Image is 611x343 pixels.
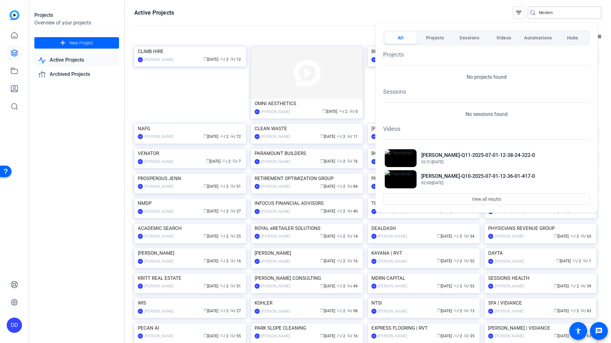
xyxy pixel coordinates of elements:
[421,160,431,164] span: 02:51
[383,124,590,133] h1: Videos
[432,160,443,164] span: [DATE]
[383,87,590,96] h1: Sessions
[524,32,552,44] span: Automations
[385,149,417,167] img: Thumbnail
[466,111,508,118] p: No sessions found
[496,32,511,44] span: Videos
[383,50,590,59] h1: Projects
[467,73,507,81] p: No projects found
[421,172,535,180] h2: [PERSON_NAME]-Q10-2025-07-01-12-36-01-417-0
[421,151,535,159] h2: [PERSON_NAME]-Q11-2025-07-01-12-38-24-322-0
[460,32,479,44] span: Sessions
[472,193,501,205] span: View all results
[383,193,590,205] button: View all results
[421,181,431,185] span: 02:00
[567,32,578,44] span: Hubs
[398,32,404,44] span: All
[431,160,432,164] span: |
[432,181,443,185] span: [DATE]
[426,32,444,44] span: Projects
[385,170,417,188] img: Thumbnail
[431,181,432,185] span: |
